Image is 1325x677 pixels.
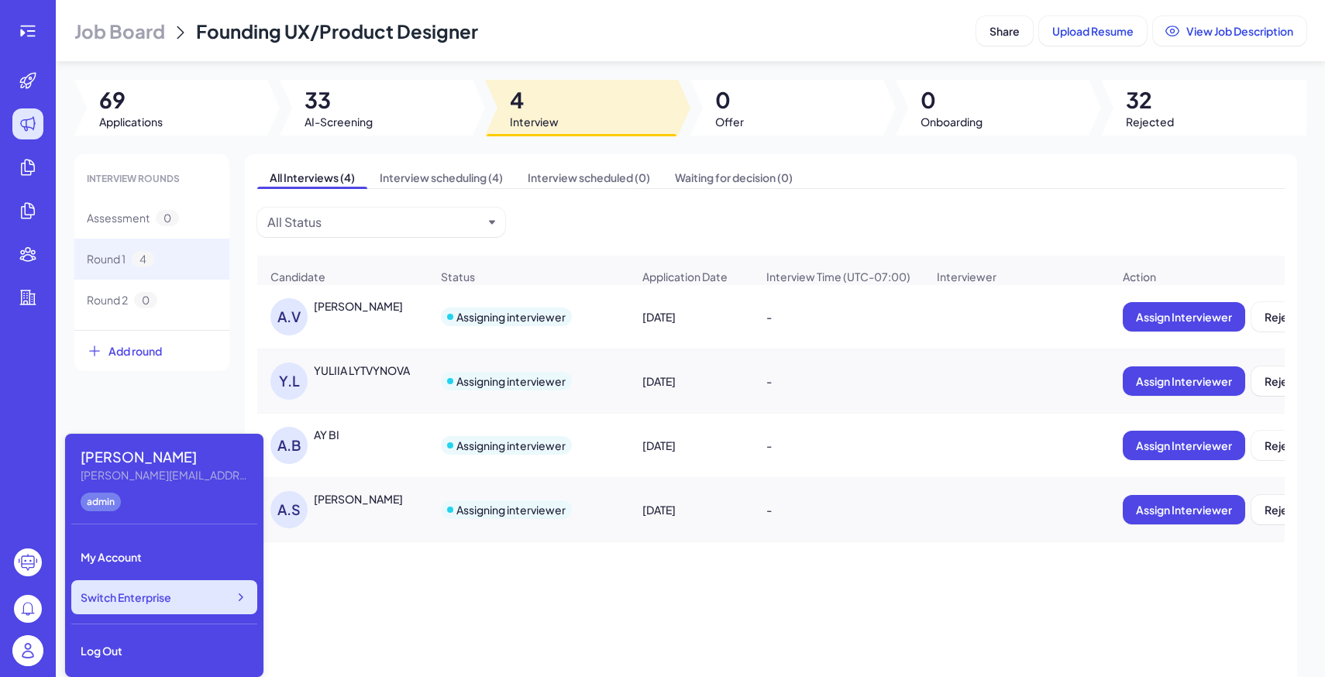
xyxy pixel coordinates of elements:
[156,210,179,226] span: 0
[1052,24,1134,38] span: Upload Resume
[87,210,150,226] span: Assessment
[1126,86,1174,114] span: 32
[1251,495,1312,524] button: Reject
[766,269,910,284] span: Interview Time (UTC-07:00)
[1136,438,1232,452] span: Assign Interviewer
[314,363,410,378] div: YULIIA LYTVYNOVA
[81,493,121,511] div: admin
[1136,374,1232,388] span: Assign Interviewer
[134,292,157,308] span: 0
[456,309,566,325] div: Assigning interviewer
[642,269,728,284] span: Application Date
[754,488,923,531] div: -
[1186,24,1293,38] span: View Job Description
[1251,366,1312,396] button: Reject
[510,86,559,114] span: 4
[1265,438,1299,452] span: Reject
[1136,503,1232,517] span: Assign Interviewer
[921,114,983,129] span: Onboarding
[456,502,566,517] div: Assigning interviewer
[630,424,752,467] div: [DATE]
[71,634,257,668] div: Log Out
[81,446,251,467] div: Maggie
[367,167,515,188] span: Interview scheduling (4)
[99,114,163,129] span: Applications
[1265,310,1299,324] span: Reject
[314,427,339,442] div: AY BI
[270,427,308,464] div: A.B
[441,269,475,284] span: Status
[715,114,744,129] span: Offer
[630,295,752,338] div: [DATE]
[515,167,662,188] span: Interview scheduled (0)
[267,213,483,232] button: All Status
[1123,269,1156,284] span: Action
[1126,114,1174,129] span: Rejected
[1251,431,1312,460] button: Reject
[305,114,373,129] span: AI-Screening
[976,16,1033,46] button: Share
[510,114,559,129] span: Interview
[456,438,566,453] div: Assigning interviewer
[87,251,126,267] span: Round 1
[1123,431,1245,460] button: Assign Interviewer
[1123,495,1245,524] button: Assign Interviewer
[754,359,923,403] div: -
[270,269,325,284] span: Candidate
[630,359,752,403] div: [DATE]
[754,424,923,467] div: -
[270,298,308,335] div: A.V
[314,298,403,314] div: Anjana Vas
[1123,302,1245,332] button: Assign Interviewer
[456,373,566,389] div: Assigning interviewer
[81,467,251,483] div: Maggie@joinbrix.com
[99,86,163,114] span: 69
[1136,310,1232,324] span: Assign Interviewer
[196,19,478,43] span: Founding UX/Product Designer
[87,292,128,308] span: Round 2
[74,19,165,43] span: Job Board
[74,330,229,371] button: Add round
[81,589,171,605] span: Switch Enterprise
[1153,16,1306,46] button: View Job Description
[71,540,257,574] div: My Account
[937,269,996,284] span: Interviewer
[1251,302,1312,332] button: Reject
[662,167,805,188] span: Waiting for decision (0)
[74,160,229,198] div: INTERVIEW ROUNDS
[257,167,367,188] span: All Interviews (4)
[108,343,162,359] span: Add round
[132,251,154,267] span: 4
[921,86,983,114] span: 0
[1039,16,1147,46] button: Upload Resume
[754,295,923,338] div: -
[267,213,322,232] div: All Status
[989,24,1020,38] span: Share
[1265,374,1299,388] span: Reject
[1123,366,1245,396] button: Assign Interviewer
[305,86,373,114] span: 33
[12,635,43,666] img: user_logo.png
[270,363,308,400] div: Y.L
[630,488,752,531] div: [DATE]
[1265,503,1299,517] span: Reject
[314,491,403,507] div: Abhinav Sharma
[270,491,308,528] div: A.S
[715,86,744,114] span: 0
